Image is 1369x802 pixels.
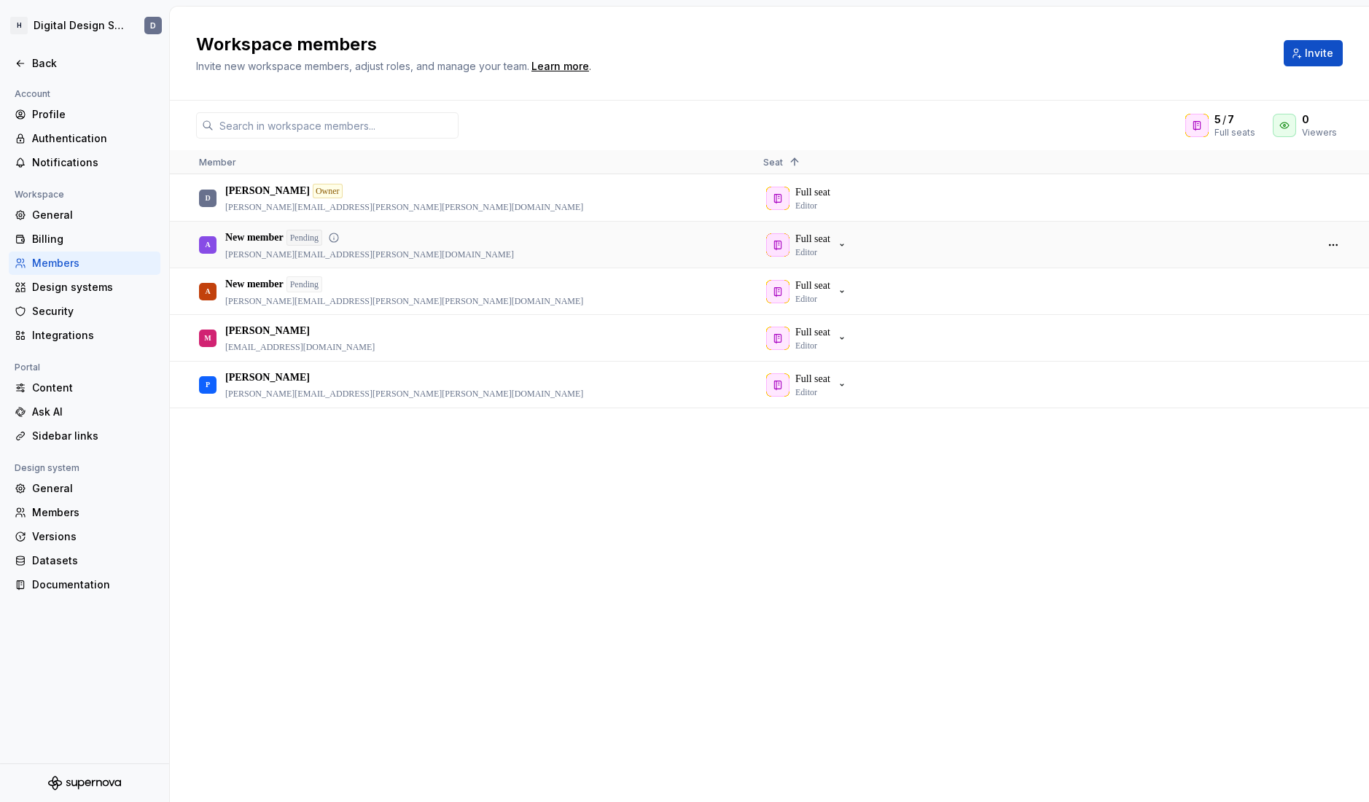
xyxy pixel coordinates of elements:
[32,405,155,419] div: Ask AI
[32,505,155,520] div: Members
[9,459,85,477] div: Design system
[32,328,155,343] div: Integrations
[205,184,210,212] div: D
[1302,127,1337,139] div: Viewers
[32,256,155,270] div: Members
[225,249,514,260] p: [PERSON_NAME][EMAIL_ADDRESS][PERSON_NAME][DOMAIN_NAME]
[531,59,589,74] a: Learn more
[313,184,343,198] div: Owner
[205,277,210,305] div: A
[1228,112,1234,127] span: 7
[34,18,127,33] div: Digital Design System
[32,304,155,319] div: Security
[763,277,854,306] button: Full seatEditor
[225,388,583,400] p: [PERSON_NAME][EMAIL_ADDRESS][PERSON_NAME][PERSON_NAME][DOMAIN_NAME]
[204,324,211,352] div: M
[9,85,56,103] div: Account
[205,230,210,259] div: A
[9,477,160,500] a: General
[9,103,160,126] a: Profile
[225,370,310,385] p: [PERSON_NAME]
[225,277,284,292] p: New member
[9,186,70,203] div: Workspace
[32,131,155,146] div: Authentication
[32,381,155,395] div: Content
[32,553,155,568] div: Datasets
[32,429,155,443] div: Sidebar links
[225,201,583,213] p: [PERSON_NAME][EMAIL_ADDRESS][PERSON_NAME][PERSON_NAME][DOMAIN_NAME]
[225,230,284,245] p: New member
[795,293,817,305] p: Editor
[9,203,160,227] a: General
[1214,127,1255,139] div: Full seats
[9,525,160,548] a: Versions
[763,370,854,400] button: Full seatEditor
[795,246,817,258] p: Editor
[225,184,310,198] p: [PERSON_NAME]
[32,155,155,170] div: Notifications
[1302,112,1309,127] span: 0
[1284,40,1343,66] button: Invite
[48,776,121,790] svg: Supernova Logo
[286,276,322,292] div: Pending
[225,295,583,307] p: [PERSON_NAME][EMAIL_ADDRESS][PERSON_NAME][PERSON_NAME][DOMAIN_NAME]
[795,279,830,293] p: Full seat
[196,33,1266,56] h2: Workspace members
[9,151,160,174] a: Notifications
[9,252,160,275] a: Members
[196,60,529,72] span: Invite new workspace members, adjust roles, and manage your team.
[32,232,155,246] div: Billing
[795,340,817,351] p: Editor
[9,376,160,400] a: Content
[9,549,160,572] a: Datasets
[9,573,160,596] a: Documentation
[214,112,459,139] input: Search in workspace members...
[150,20,156,31] div: D
[9,227,160,251] a: Billing
[9,52,160,75] a: Back
[32,107,155,122] div: Profile
[795,372,830,386] p: Full seat
[763,157,783,168] span: Seat
[529,61,591,72] span: .
[32,481,155,496] div: General
[1214,112,1221,127] span: 5
[9,276,160,299] a: Design systems
[763,230,854,260] button: Full seatEditor
[32,529,155,544] div: Versions
[1214,112,1255,127] div: /
[225,324,310,338] p: [PERSON_NAME]
[199,157,236,168] span: Member
[9,324,160,347] a: Integrations
[32,56,155,71] div: Back
[795,386,817,398] p: Editor
[9,300,160,323] a: Security
[206,370,210,399] div: P
[1305,46,1333,61] span: Invite
[9,127,160,150] a: Authentication
[3,9,166,42] button: HDigital Design SystemD
[795,325,830,340] p: Full seat
[32,208,155,222] div: General
[225,341,375,353] p: [EMAIL_ADDRESS][DOMAIN_NAME]
[32,280,155,295] div: Design systems
[32,577,155,592] div: Documentation
[9,400,160,424] a: Ask AI
[10,17,28,34] div: H
[763,324,854,353] button: Full seatEditor
[286,230,322,246] div: Pending
[9,359,46,376] div: Portal
[795,232,830,246] p: Full seat
[9,501,160,524] a: Members
[9,424,160,448] a: Sidebar links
